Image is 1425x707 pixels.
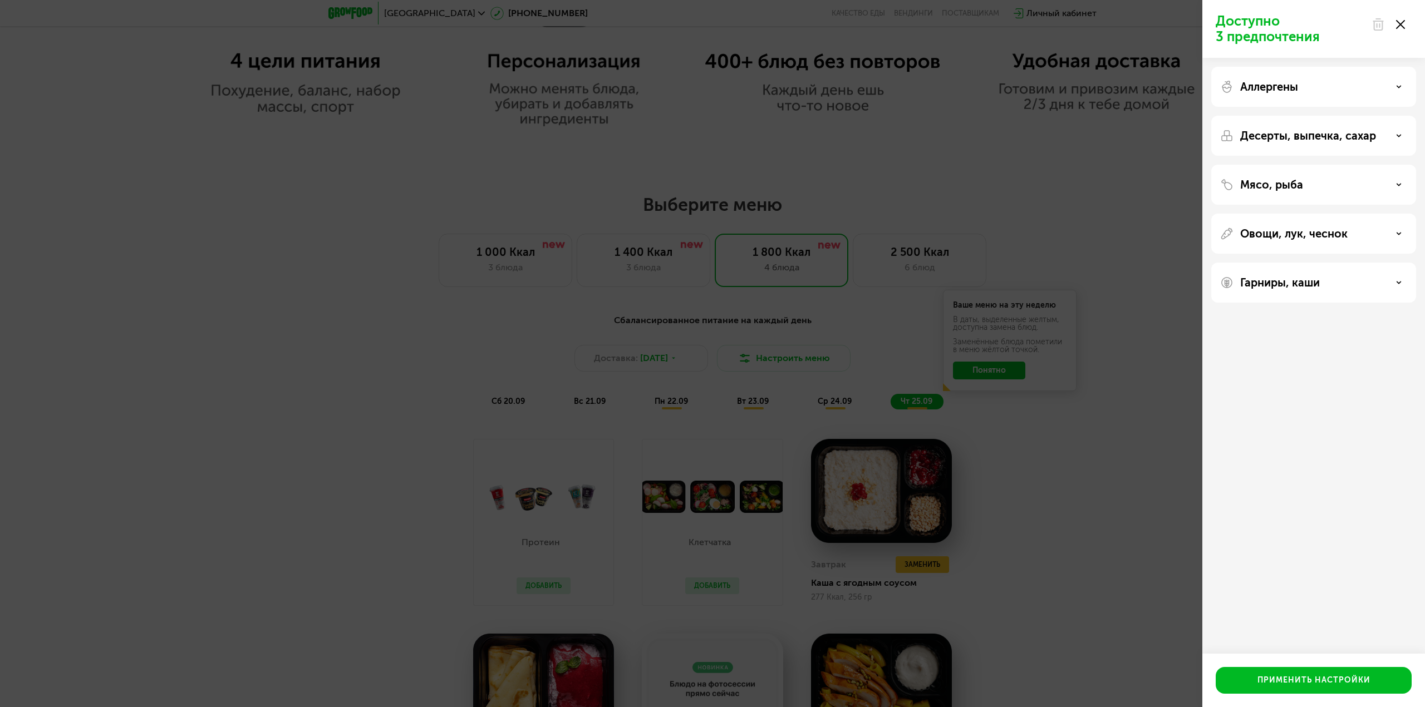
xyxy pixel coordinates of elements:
[1216,667,1412,694] button: Применить настройки
[1240,129,1376,142] p: Десерты, выпечка, сахар
[1257,675,1370,686] div: Применить настройки
[1240,178,1303,191] p: Мясо, рыба
[1240,80,1298,93] p: Аллергены
[1240,227,1348,240] p: Овощи, лук, чеснок
[1240,276,1320,289] p: Гарниры, каши
[1216,13,1365,45] p: Доступно 3 предпочтения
